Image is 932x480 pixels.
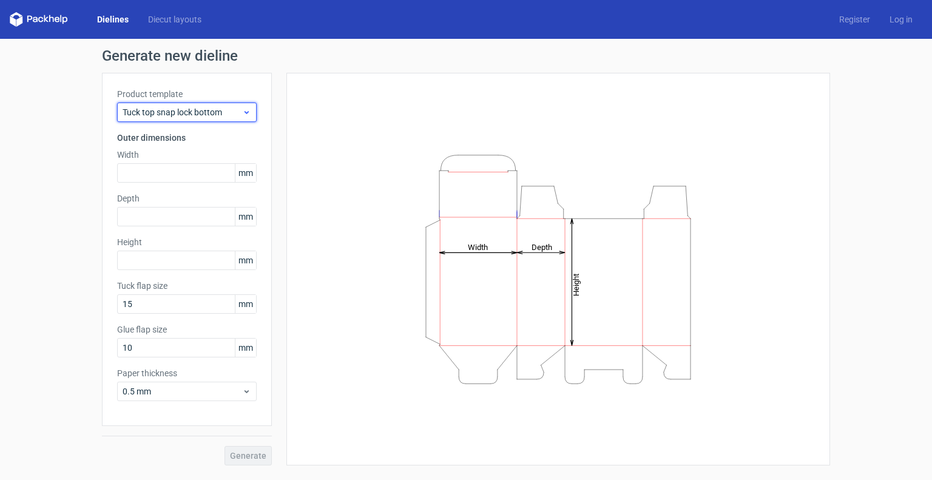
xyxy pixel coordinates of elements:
a: Register [829,13,880,25]
h1: Generate new dieline [102,49,830,63]
span: mm [235,339,256,357]
a: Diecut layouts [138,13,211,25]
a: Dielines [87,13,138,25]
label: Glue flap size [117,323,257,336]
label: Tuck flap size [117,280,257,292]
a: Log in [880,13,922,25]
tspan: Width [468,242,488,251]
span: mm [235,164,256,182]
h3: Outer dimensions [117,132,257,144]
tspan: Depth [532,242,552,251]
span: 0.5 mm [123,385,242,397]
label: Width [117,149,257,161]
label: Depth [117,192,257,205]
label: Paper thickness [117,367,257,379]
span: mm [235,251,256,269]
span: Tuck top snap lock bottom [123,106,242,118]
label: Height [117,236,257,248]
span: mm [235,208,256,226]
label: Product template [117,88,257,100]
span: mm [235,295,256,313]
tspan: Height [572,273,581,296]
